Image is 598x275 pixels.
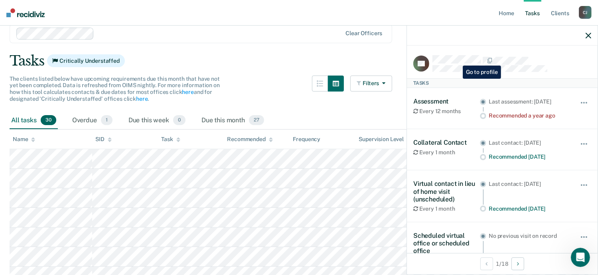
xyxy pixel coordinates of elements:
[345,30,382,37] div: Clear officers
[359,136,411,143] div: Supervision Level
[489,153,569,160] div: Recommended [DATE]
[489,139,569,146] div: Last contact: [DATE]
[571,248,590,267] iframe: Intercom live chat
[101,115,112,126] span: 1
[350,76,393,92] button: Filters
[6,8,45,17] img: Recidiviz
[413,139,480,146] div: Collateral Contact
[127,112,187,130] div: Due this week
[13,136,35,143] div: Name
[136,96,148,102] a: here
[413,149,480,156] div: Every 1 month
[413,108,480,115] div: Every 12 months
[489,233,569,239] div: No previous visit on record
[489,112,569,119] div: Recommended a year ago
[489,98,569,105] div: Last assessment: [DATE]
[10,112,58,130] div: All tasks
[10,76,220,102] span: The clients listed below have upcoming requirements due this month that have not yet been complet...
[413,205,480,212] div: Every 1 month
[227,136,272,143] div: Recommended
[95,136,112,143] div: SID
[413,98,480,105] div: Assessment
[47,54,125,67] span: Critically Understaffed
[511,257,524,270] button: Next Client
[489,181,569,187] div: Last contact: [DATE]
[10,53,588,69] div: Tasks
[407,253,598,274] div: 1 / 18
[200,112,266,130] div: Due this month
[413,180,480,203] div: Virtual contact in lieu of home visit (unscheduled)
[249,115,264,126] span: 27
[293,136,320,143] div: Frequency
[407,78,598,88] div: Tasks
[480,257,493,270] button: Previous Client
[161,136,180,143] div: Task
[579,6,592,19] div: C J
[489,205,569,212] div: Recommended [DATE]
[413,232,480,255] div: Scheduled virtual office or scheduled office
[182,89,193,95] a: here
[41,115,56,126] span: 30
[173,115,186,126] span: 0
[71,112,114,130] div: Overdue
